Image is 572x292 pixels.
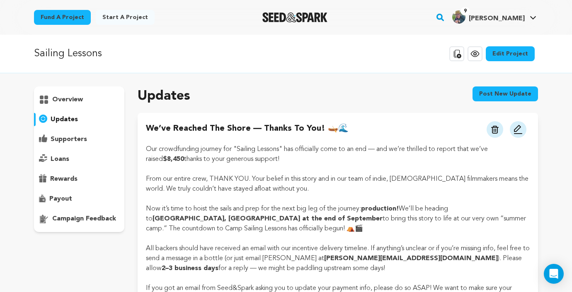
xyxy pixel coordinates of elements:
span: 9 [461,7,470,15]
strong: production! [361,206,399,212]
strong: [PERSON_NAME][EMAIL_ADDRESS][DOMAIN_NAME] [324,255,498,262]
p: updates [51,115,78,124]
strong: $8,450 [163,156,184,163]
div: Open Intercom Messenger [544,264,564,284]
a: Seed&Spark Homepage [262,12,327,22]
button: updates [34,113,124,126]
button: Post new update [473,86,538,101]
button: payout [34,192,124,206]
a: Kylie S.'s Profile [451,9,538,24]
a: Start a project [96,10,155,25]
p: Sailing Lessons [34,46,102,61]
span: Kylie S.'s Profile [451,9,538,26]
p: All backers should have received an email with our incentive delivery timeline. If anything’s unc... [146,244,530,273]
p: From our entire crew, THANK YOU. Your belief in this story and in our team of indie, [DEMOGRAPHIC... [146,174,530,194]
img: trash.svg [491,126,499,134]
p: Now it’s time to hoist the sails and prep for the next big leg of the journey: We’ll be heading t... [146,204,530,234]
button: rewards [34,172,124,186]
button: supporters [34,133,124,146]
button: loans [34,153,124,166]
p: supporters [51,134,87,144]
button: campaign feedback [34,212,124,225]
p: Our crowdfunding journey for "Sailing Lessons" has officially come to an end — and we’re thrilled... [146,144,530,164]
div: Kylie S.'s Profile [452,10,525,24]
strong: 2–3 business days [162,265,218,272]
p: payout [49,194,72,204]
a: Fund a project [34,10,91,25]
h2: Updates [138,86,190,106]
span: [PERSON_NAME] [469,15,525,22]
p: loans [51,154,69,164]
img: 776098e3326a0dd9.jpg [452,10,465,24]
h4: We’ve Reached the Shore — Thanks to You! 🛶🌊 [146,123,349,138]
button: overview [34,93,124,106]
p: campaign feedback [52,214,116,224]
img: Seed&Spark Logo Dark Mode [262,12,327,22]
p: overview [52,95,83,105]
strong: [GEOGRAPHIC_DATA], [GEOGRAPHIC_DATA] at the end of September [153,215,383,222]
img: pencil.svg [513,124,523,134]
a: Edit Project [486,46,535,61]
p: rewards [50,174,78,184]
